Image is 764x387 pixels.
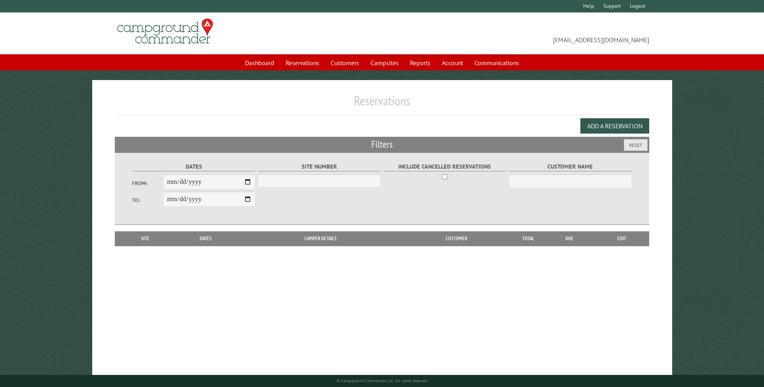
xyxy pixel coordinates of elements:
[437,55,468,70] a: Account
[366,55,404,70] a: Campsites
[544,231,595,246] th: Due
[119,231,171,246] th: Site
[382,22,649,45] span: [EMAIL_ADDRESS][DOMAIN_NAME]
[132,162,255,171] label: Dates
[240,55,279,70] a: Dashboard
[470,55,524,70] a: Communications
[132,196,163,204] label: To:
[509,162,631,171] label: Customer Name
[172,231,240,246] th: Dates
[258,162,381,171] label: Site Number
[115,93,649,115] h1: Reservations
[595,231,649,246] th: Edit
[132,179,163,187] label: From:
[281,55,324,70] a: Reservations
[405,55,435,70] a: Reports
[115,16,215,47] img: Campground Commander
[580,118,649,134] button: Add a Reservation
[115,137,649,152] h2: Filters
[401,231,512,246] th: Customer
[512,231,544,246] th: Total
[383,162,506,171] label: Include Cancelled Reservations
[326,55,364,70] a: Customers
[240,231,401,246] th: Camper Details
[624,139,648,151] button: Reset
[337,378,428,383] small: © Campground Commander LLC. All rights reserved.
